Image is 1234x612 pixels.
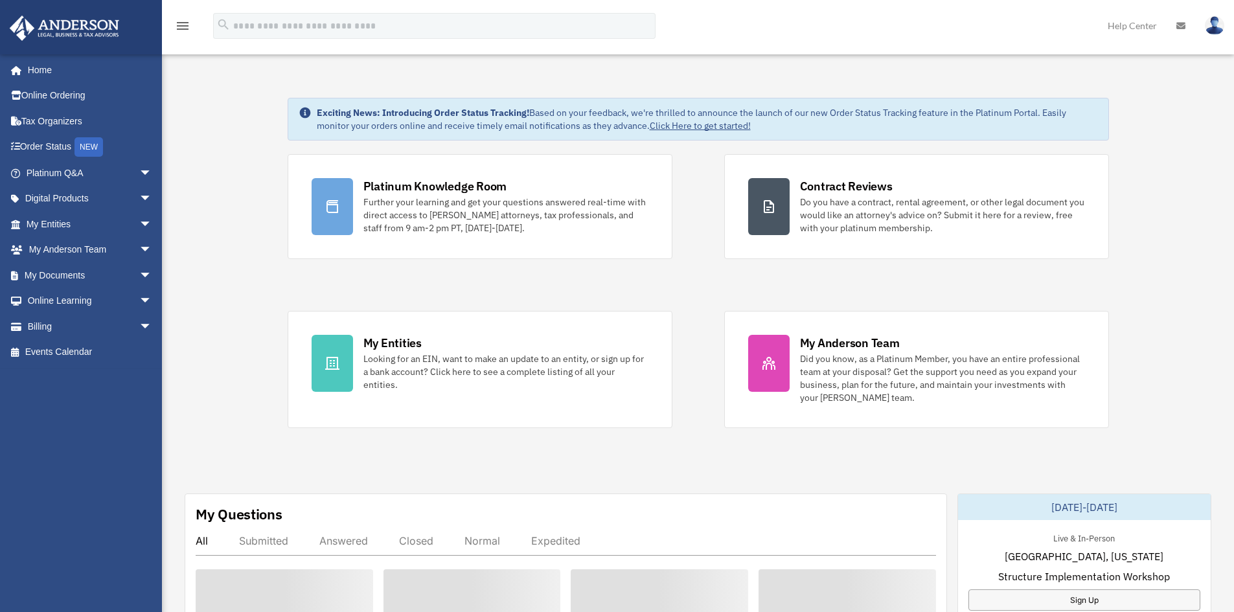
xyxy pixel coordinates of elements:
[317,106,1098,132] div: Based on your feedback, we're thrilled to announce the launch of our new Order Status Tracking fe...
[139,313,165,340] span: arrow_drop_down
[800,196,1085,234] div: Do you have a contract, rental agreement, or other legal document you would like an attorney's ad...
[9,57,165,83] a: Home
[139,288,165,315] span: arrow_drop_down
[363,352,648,391] div: Looking for an EIN, want to make an update to an entity, or sign up for a bank account? Click her...
[9,313,172,339] a: Billingarrow_drop_down
[998,569,1170,584] span: Structure Implementation Workshop
[1043,530,1125,544] div: Live & In-Person
[9,160,172,186] a: Platinum Q&Aarrow_drop_down
[1005,549,1163,564] span: [GEOGRAPHIC_DATA], [US_STATE]
[288,154,672,259] a: Platinum Knowledge Room Further your learning and get your questions answered real-time with dire...
[968,589,1200,611] a: Sign Up
[800,335,900,351] div: My Anderson Team
[9,288,172,314] a: Online Learningarrow_drop_down
[363,178,507,194] div: Platinum Knowledge Room
[958,494,1211,520] div: [DATE]-[DATE]
[139,186,165,212] span: arrow_drop_down
[464,534,500,547] div: Normal
[317,107,529,119] strong: Exciting News: Introducing Order Status Tracking!
[175,18,190,34] i: menu
[139,211,165,238] span: arrow_drop_down
[175,23,190,34] a: menu
[531,534,580,547] div: Expedited
[399,534,433,547] div: Closed
[139,262,165,289] span: arrow_drop_down
[9,134,172,161] a: Order StatusNEW
[6,16,123,41] img: Anderson Advisors Platinum Portal
[288,311,672,428] a: My Entities Looking for an EIN, want to make an update to an entity, or sign up for a bank accoun...
[1205,16,1224,35] img: User Pic
[9,262,172,288] a: My Documentsarrow_drop_down
[650,120,751,131] a: Click Here to get started!
[724,311,1109,428] a: My Anderson Team Did you know, as a Platinum Member, you have an entire professional team at your...
[196,534,208,547] div: All
[216,17,231,32] i: search
[9,108,172,134] a: Tax Organizers
[239,534,288,547] div: Submitted
[800,178,893,194] div: Contract Reviews
[139,237,165,264] span: arrow_drop_down
[9,186,172,212] a: Digital Productsarrow_drop_down
[139,160,165,187] span: arrow_drop_down
[363,196,648,234] div: Further your learning and get your questions answered real-time with direct access to [PERSON_NAM...
[319,534,368,547] div: Answered
[9,237,172,263] a: My Anderson Teamarrow_drop_down
[9,83,172,109] a: Online Ordering
[9,339,172,365] a: Events Calendar
[74,137,103,157] div: NEW
[9,211,172,237] a: My Entitiesarrow_drop_down
[800,352,1085,404] div: Did you know, as a Platinum Member, you have an entire professional team at your disposal? Get th...
[363,335,422,351] div: My Entities
[196,504,282,524] div: My Questions
[724,154,1109,259] a: Contract Reviews Do you have a contract, rental agreement, or other legal document you would like...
